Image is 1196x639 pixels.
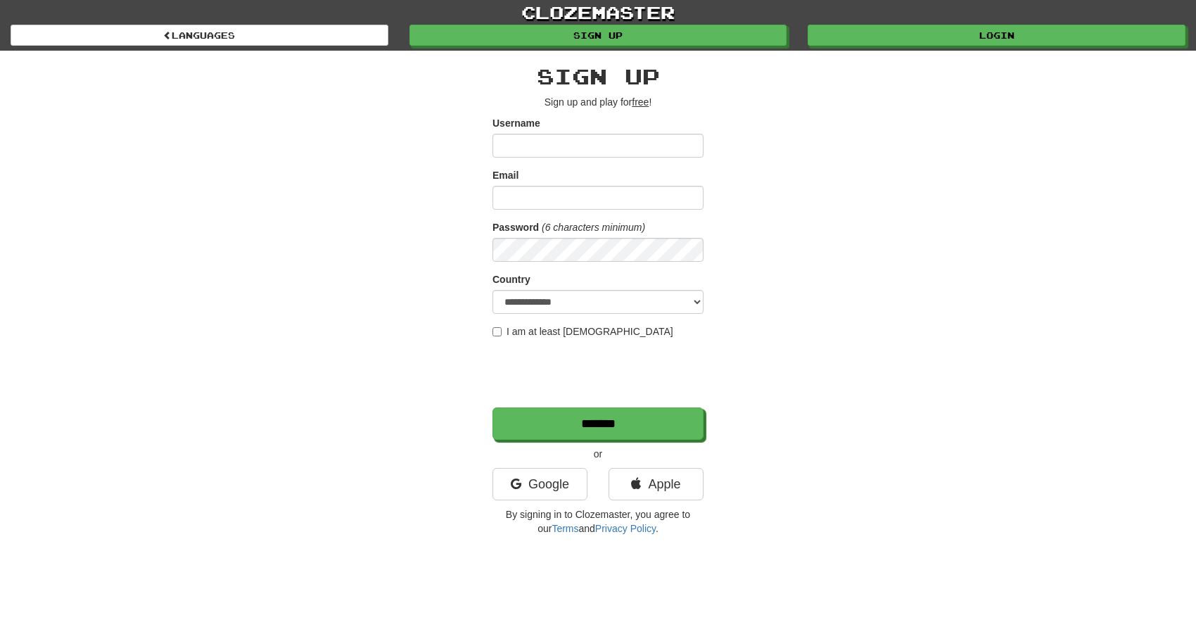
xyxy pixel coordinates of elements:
[492,116,540,130] label: Username
[595,523,656,534] a: Privacy Policy
[808,25,1185,46] a: Login
[609,468,704,500] a: Apple
[409,25,787,46] a: Sign up
[492,95,704,109] p: Sign up and play for !
[492,346,706,400] iframe: reCAPTCHA
[492,327,502,336] input: I am at least [DEMOGRAPHIC_DATA]
[492,507,704,536] p: By signing in to Clozemaster, you agree to our and .
[552,523,578,534] a: Terms
[492,468,587,500] a: Google
[492,272,530,286] label: Country
[542,222,645,233] em: (6 characters minimum)
[492,168,519,182] label: Email
[492,220,539,234] label: Password
[492,447,704,461] p: or
[632,96,649,108] u: free
[492,65,704,88] h2: Sign up
[11,25,388,46] a: Languages
[492,324,673,339] label: I am at least [DEMOGRAPHIC_DATA]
